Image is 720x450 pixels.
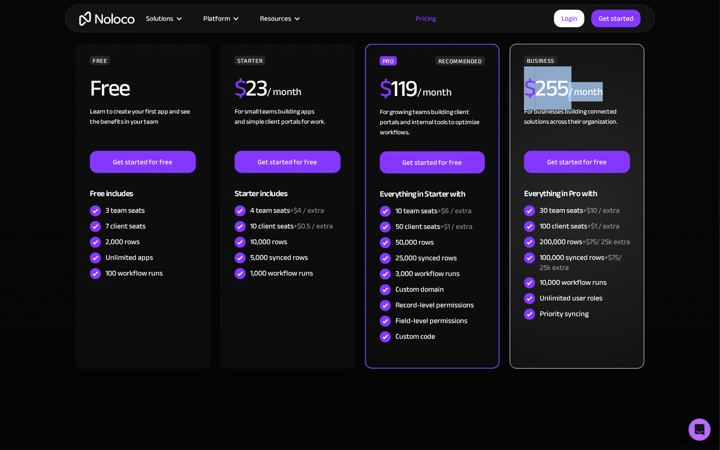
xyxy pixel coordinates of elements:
div: 1,000 workflow runs [250,268,313,278]
a: Get started [591,10,641,27]
span: +$1 / extra [587,219,620,233]
div: 50 client seats [395,222,472,232]
h2: Free [90,77,130,100]
div: BUSINESS [524,56,557,65]
span: +$6 / extra [437,204,472,218]
h2: 23 [235,77,267,100]
div: RECOMMENDED [436,56,485,66]
h2: 255 [524,77,568,100]
div: Resources [248,12,310,24]
div: Custom code [395,331,435,342]
div: 10,000 rows [250,237,287,247]
a: Login [554,10,584,27]
div: 2,000 rows [106,237,140,247]
div: For growing teams building client portals and internal tools to optimize workflows. [380,107,485,151]
div: 5,000 synced rows [250,252,308,263]
div: STARTER [235,56,266,65]
div: 50,000 rows [395,237,434,247]
a: Get started for free [380,151,485,174]
div: Platform [192,12,248,24]
a: Get started for free [235,151,341,173]
div: 3,000 workflow runs [395,269,460,279]
div: 4 team seats [250,205,324,216]
div: 3 team seats [106,205,145,216]
span: +$1 / extra [440,220,472,234]
span: +$0.5 / extra [294,219,333,233]
div: / month [267,85,301,100]
div: 10 team seats [395,206,472,216]
span: +$75/ 25k extra [582,235,630,249]
div: FREE [90,56,110,65]
div: PRO [380,56,397,66]
span: $ [380,67,391,110]
span: +$75/ 25k extra [540,251,622,275]
div: 10,000 workflow runs [540,277,607,288]
span: $ [235,66,246,110]
a: Pricing [405,12,448,24]
div: Starter includes [235,173,341,203]
span: +$4 / extra [290,204,324,217]
div: Everything in Starter with [380,174,485,204]
div: Solutions [135,12,192,24]
div: Unlimited apps [106,252,153,263]
div: Custom domain [395,284,444,294]
div: Field-level permissions [395,316,467,326]
div: Open Intercom Messenger [689,419,711,441]
div: Everything in Pro with [524,173,630,203]
div: Solutions [146,12,173,24]
div: 100,000 synced rows [540,252,630,273]
div: Free includes [90,173,196,203]
span: +$10 / extra [583,204,620,217]
div: Unlimited user roles [540,293,602,303]
a: Get started for free [90,151,196,173]
div: Record-level permissions [395,300,474,310]
div: 10 client seats [250,221,333,231]
div: Resources [260,12,291,24]
div: 30 team seats [540,205,620,216]
div: 200,000 rows [540,237,630,247]
a: Get started for free [524,151,630,173]
div: 100 workflow runs [106,268,163,278]
div: / month [417,85,452,100]
div: 100 client seats [540,221,620,231]
div: / month [568,85,603,100]
div: For businesses building connected solutions across their organization. ‍ [524,107,630,151]
div: Platform [203,12,230,24]
div: 7 client seats [106,221,146,231]
div: 25,000 synced rows [395,253,457,263]
h2: 119 [380,77,417,100]
div: Learn to create your first app and see the benefits in your team ‍ [90,107,196,151]
div: For small teams building apps and simple client portals for work. ‍ [235,107,341,151]
a: home [79,12,135,26]
div: Priority syncing [540,309,589,319]
span: $ [524,66,536,110]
